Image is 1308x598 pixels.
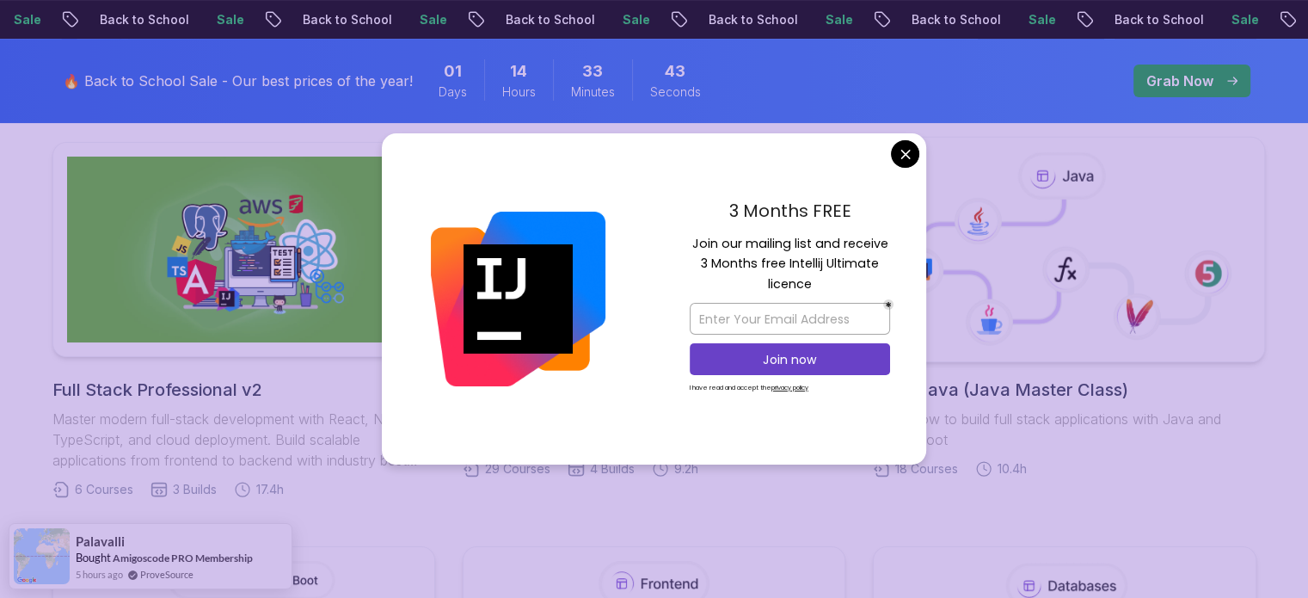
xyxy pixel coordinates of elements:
span: 3 Builds [173,481,217,498]
p: Learn how to build full stack applications with Java and Spring Boot [873,409,1256,450]
p: Back to School [895,11,1012,28]
span: 17.4h [256,481,284,498]
span: 43 Seconds [665,59,685,83]
span: Palavalli [76,534,125,549]
span: 5 hours ago [76,567,123,582]
p: Back to School [489,11,606,28]
p: Sale [809,11,864,28]
span: 9.2h [674,460,698,478]
p: Back to School [286,11,403,28]
a: Amigoscode PRO Membership [113,552,253,564]
a: ProveSource [140,567,193,582]
span: Hours [502,83,536,101]
h2: Full Stack Professional v2 [52,378,435,402]
p: Sale [1215,11,1270,28]
a: Core Java (Java Master Class)Learn how to build full stack applications with Java and Spring Boot... [873,142,1256,478]
span: Bought [76,551,111,564]
h2: Core Java (Java Master Class) [873,378,1256,402]
p: Back to School [1098,11,1215,28]
img: provesource social proof notification image [14,528,70,584]
img: Full Stack Professional v2 [67,157,421,342]
span: 10.4h [998,460,1027,478]
span: 29 Courses [485,460,550,478]
span: 18 Courses [895,460,958,478]
p: Sale [200,11,255,28]
span: Days [439,83,467,101]
span: 33 Minutes [582,59,603,83]
p: Grab Now [1146,71,1213,91]
p: Sale [606,11,661,28]
p: Sale [1012,11,1067,28]
span: Minutes [571,83,615,101]
span: Seconds [650,83,701,101]
span: 6 Courses [75,481,133,498]
p: Sale [403,11,458,28]
p: 🔥 Back to School Sale - Our best prices of the year! [63,71,413,91]
span: 1 Days [444,59,462,83]
p: Master modern full-stack development with React, Node.js, TypeScript, and cloud deployment. Build... [52,409,435,471]
span: 14 Hours [510,59,527,83]
span: 4 Builds [590,460,635,478]
p: Back to School [692,11,809,28]
p: Back to School [83,11,200,28]
a: Full Stack Professional v2Full Stack Professional v2Master modern full-stack development with Rea... [52,142,435,498]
